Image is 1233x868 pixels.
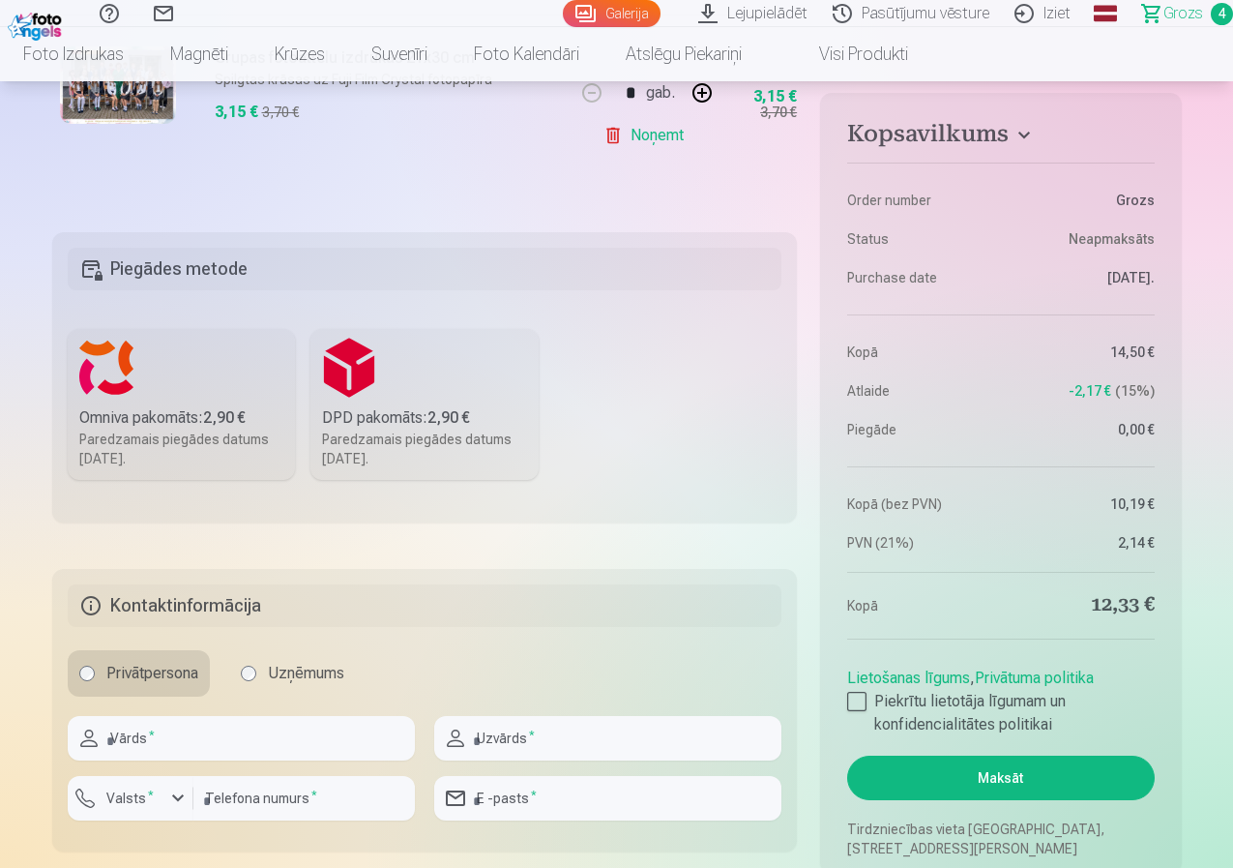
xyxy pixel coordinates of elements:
[603,116,691,155] a: Noņemt
[1011,268,1155,287] dd: [DATE].
[847,820,1154,858] p: Tirdzniecības vieta [GEOGRAPHIC_DATA], [STREET_ADDRESS][PERSON_NAME]
[1011,343,1155,362] dd: 14,50 €
[847,669,970,687] a: Lietošanas līgums
[262,103,299,122] div: 3,70 €
[1163,2,1203,25] span: Grozs
[79,666,95,681] input: Privātpersona
[1011,592,1155,619] dd: 12,33 €
[68,248,782,290] h5: Piegādes metode
[1011,420,1155,439] dd: 0,00 €
[8,8,67,41] img: /fa3
[1011,191,1155,210] dd: Grozs
[348,27,451,81] a: Suvenīri
[215,101,258,124] div: 3,15 €
[1069,229,1155,249] span: Neapmaksāts
[760,103,797,122] div: 3,70 €
[847,494,991,514] dt: Kopā (bez PVN)
[602,27,765,81] a: Atslēgu piekariņi
[68,650,210,697] label: Privātpersona
[847,592,991,619] dt: Kopā
[847,229,991,249] dt: Status
[322,430,527,468] div: Paredzamais piegādes datums [DATE].
[1011,533,1155,553] dd: 2,14 €
[975,669,1094,687] a: Privātuma politika
[229,650,356,697] label: Uzņēmums
[147,27,251,81] a: Magnēti
[847,120,1154,155] button: Kopsavilkums
[241,666,256,681] input: Uzņēmums
[322,406,527,430] div: DPD pakomāts :
[847,756,1154,800] button: Maksāt
[847,268,991,287] dt: Purchase date
[79,406,284,430] div: Omniva pakomāts :
[203,408,246,427] b: 2,90 €
[847,191,991,210] dt: Order number
[646,70,675,116] div: gab.
[79,430,284,468] div: Paredzamais piegādes datums [DATE].
[847,659,1154,736] div: ,
[847,420,991,439] dt: Piegāde
[1211,3,1233,25] span: 4
[847,690,1154,736] label: Piekrītu lietotāja līgumam un konfidencialitātes politikai
[68,584,782,627] h5: Kontaktinformācija
[251,27,348,81] a: Krūzes
[1011,494,1155,514] dd: 10,19 €
[847,381,991,401] dt: Atlaide
[847,343,991,362] dt: Kopā
[1069,381,1111,401] span: -2,17 €
[847,533,991,553] dt: PVN (21%)
[427,408,470,427] b: 2,90 €
[99,789,161,808] label: Valsts
[753,91,797,103] div: 3,15 €
[1115,381,1155,401] span: 15 %
[451,27,602,81] a: Foto kalendāri
[68,776,193,821] button: Valsts*
[765,27,931,81] a: Visi produkti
